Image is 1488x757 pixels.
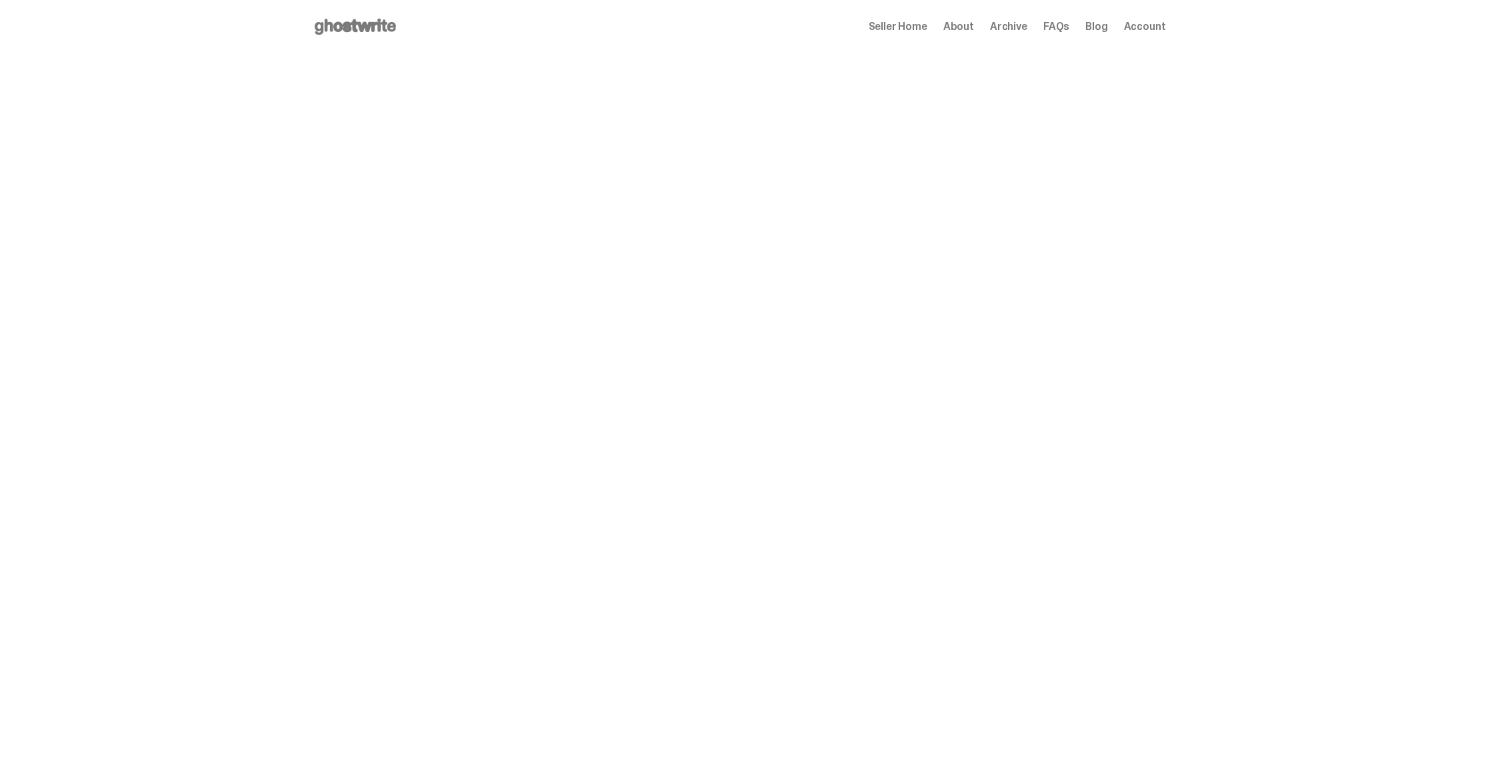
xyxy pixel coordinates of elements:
[1124,21,1166,32] a: Account
[990,21,1027,32] a: Archive
[869,21,927,32] a: Seller Home
[1085,21,1107,32] a: Blog
[943,21,974,32] a: About
[1043,21,1069,32] a: FAQs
